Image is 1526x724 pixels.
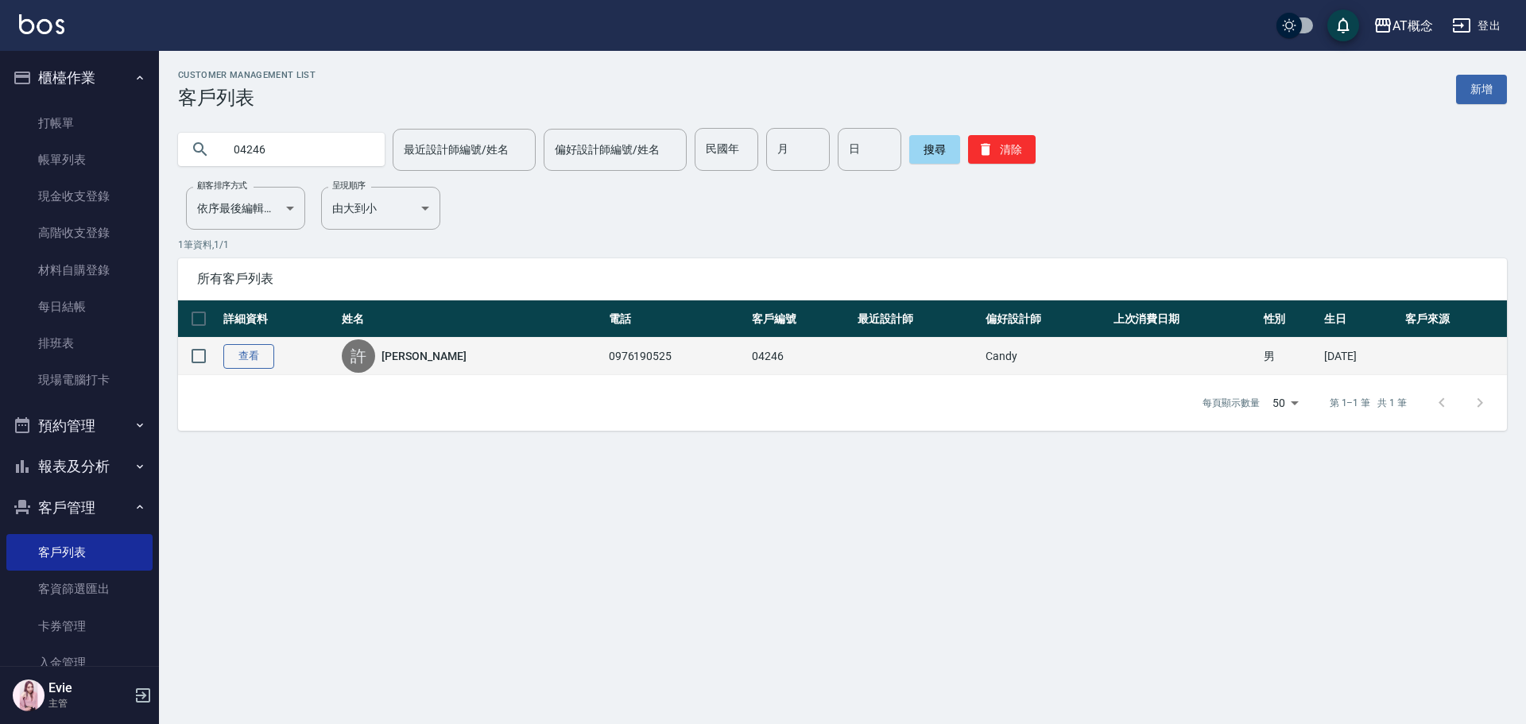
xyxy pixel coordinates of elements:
td: 0976190525 [605,338,749,375]
a: 排班表 [6,325,153,362]
button: 客戶管理 [6,487,153,528]
div: 許 [342,339,375,373]
h2: Customer Management List [178,70,316,80]
th: 偏好設計師 [982,300,1110,338]
th: 姓名 [338,300,604,338]
button: save [1327,10,1359,41]
label: 呈現順序 [332,180,366,192]
a: 每日結帳 [6,288,153,325]
button: AT概念 [1367,10,1439,42]
a: [PERSON_NAME] [381,348,466,364]
a: 打帳單 [6,105,153,141]
a: 客資篩選匯出 [6,571,153,607]
th: 客戶來源 [1401,300,1507,338]
td: [DATE] [1320,338,1401,375]
th: 最近設計師 [854,300,982,338]
button: 登出 [1446,11,1507,41]
button: 預約管理 [6,405,153,447]
span: 所有客戶列表 [197,271,1488,287]
p: 每頁顯示數量 [1203,396,1260,410]
img: Person [13,679,45,711]
a: 現金收支登錄 [6,178,153,215]
th: 客戶編號 [748,300,854,338]
th: 詳細資料 [219,300,338,338]
div: 依序最後編輯時間 [186,187,305,230]
div: 50 [1266,381,1304,424]
td: Candy [982,338,1110,375]
div: AT概念 [1392,16,1433,36]
a: 現場電腦打卡 [6,362,153,398]
td: 男 [1260,338,1320,375]
a: 材料自購登錄 [6,252,153,288]
td: 04246 [748,338,854,375]
h5: Evie [48,680,130,696]
a: 查看 [223,344,274,369]
a: 高階收支登錄 [6,215,153,251]
button: 櫃檯作業 [6,57,153,99]
img: Logo [19,14,64,34]
h3: 客戶列表 [178,87,316,109]
th: 電話 [605,300,749,338]
button: 搜尋 [909,135,960,164]
p: 第 1–1 筆 共 1 筆 [1330,396,1407,410]
a: 客戶列表 [6,534,153,571]
th: 生日 [1320,300,1401,338]
a: 帳單列表 [6,141,153,178]
label: 顧客排序方式 [197,180,247,192]
button: 報表及分析 [6,446,153,487]
input: 搜尋關鍵字 [223,128,372,171]
th: 性別 [1260,300,1320,338]
p: 1 筆資料, 1 / 1 [178,238,1507,252]
a: 入金管理 [6,645,153,681]
p: 主管 [48,696,130,710]
a: 卡券管理 [6,608,153,645]
a: 新增 [1456,75,1507,104]
button: 清除 [968,135,1036,164]
div: 由大到小 [321,187,440,230]
th: 上次消費日期 [1110,300,1260,338]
